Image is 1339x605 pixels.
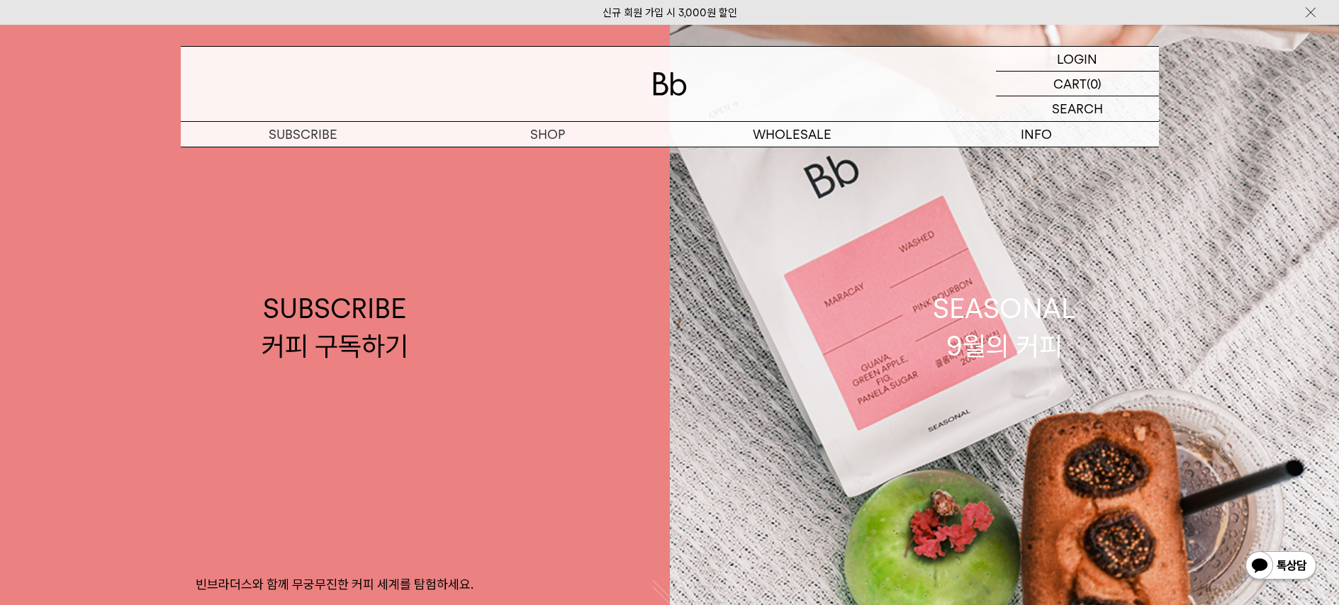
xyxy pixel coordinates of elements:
[996,72,1159,96] a: CART (0)
[262,290,408,365] div: SUBSCRIBE 커피 구독하기
[1244,550,1318,584] img: 카카오톡 채널 1:1 채팅 버튼
[1087,72,1102,96] p: (0)
[933,290,1076,365] div: SEASONAL 9월의 커피
[425,122,670,147] a: SHOP
[670,122,914,147] p: WHOLESALE
[914,122,1159,147] p: INFO
[996,47,1159,72] a: LOGIN
[1053,72,1087,96] p: CART
[1057,47,1097,71] p: LOGIN
[653,72,687,96] img: 로고
[603,6,737,19] a: 신규 회원 가입 시 3,000원 할인
[1052,96,1103,121] p: SEARCH
[181,122,425,147] a: SUBSCRIBE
